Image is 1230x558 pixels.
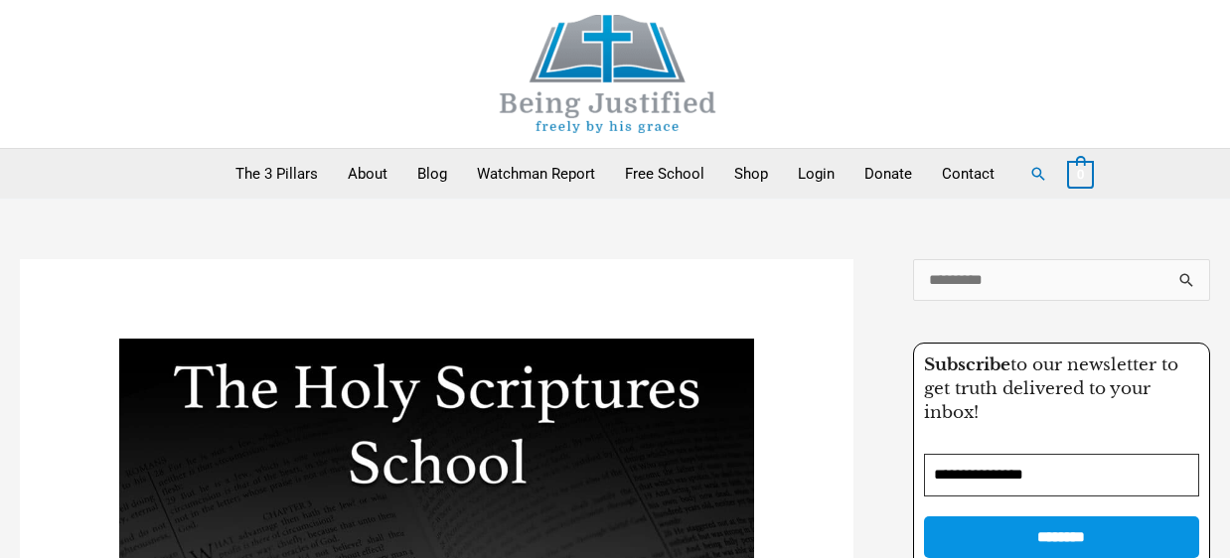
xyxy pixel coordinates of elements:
[924,454,1199,496] input: Email Address *
[221,149,1009,199] nav: Primary Site Navigation
[719,149,783,199] a: Shop
[1077,167,1084,182] span: 0
[610,149,719,199] a: Free School
[924,354,1178,423] span: to our newsletter to get truth delivered to your inbox!
[402,149,462,199] a: Blog
[1067,165,1094,183] a: View Shopping Cart, empty
[783,149,849,199] a: Login
[459,15,757,133] img: Being Justified
[924,354,1010,375] strong: Subscribe
[462,149,610,199] a: Watchman Report
[927,149,1009,199] a: Contact
[1029,165,1047,183] a: Search button
[333,149,402,199] a: About
[849,149,927,199] a: Donate
[221,149,333,199] a: The 3 Pillars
